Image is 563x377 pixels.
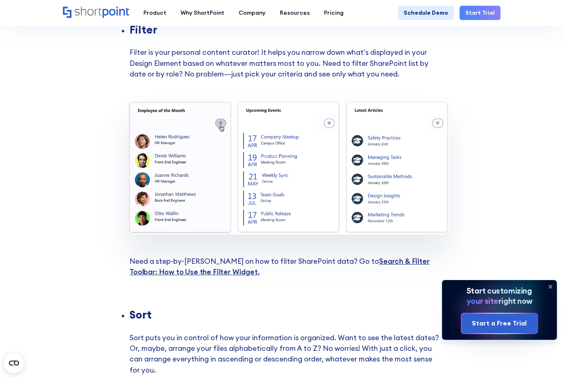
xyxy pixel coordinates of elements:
[317,6,351,20] a: Pricing
[174,6,232,20] a: Why ShortPoint
[4,353,24,373] button: Open CMP widget
[232,6,273,20] a: Company
[181,9,224,17] div: Why ShortPoint
[136,6,174,20] a: Product
[273,6,317,20] a: Resources
[398,6,454,20] a: Schedule Demo
[324,9,344,17] div: Pricing
[143,9,166,17] div: Product
[280,9,310,17] div: Resources
[462,314,537,334] a: Start a Free Trial
[130,25,442,101] li: Filter is your personal content curator! It helps you narrow down what's displayed in your Design...
[472,319,527,328] div: Start a Free Trial
[128,101,450,235] img: Filter SharePoint data
[460,6,500,20] a: Start Trial
[130,308,152,321] strong: Sort
[121,235,442,310] p: Need a step-by-[PERSON_NAME] on how to filter SharePoint data? Go to
[130,23,157,36] strong: Filter
[239,9,266,17] div: Company
[63,7,130,19] a: Home
[416,282,563,377] iframe: Chat Widget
